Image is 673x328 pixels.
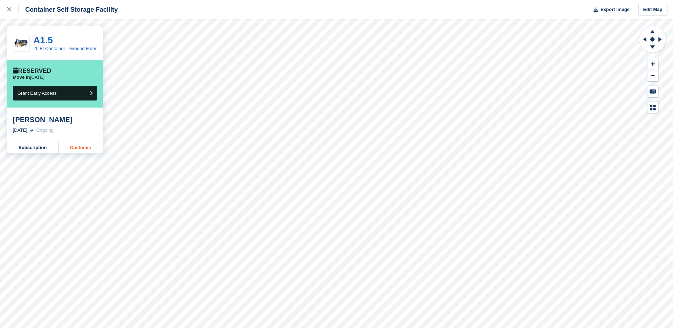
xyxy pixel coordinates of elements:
[7,142,59,153] a: Subscription
[13,86,97,100] button: Grant Early Access
[647,86,658,97] button: Keyboard Shortcuts
[600,6,629,13] span: Export Image
[13,75,44,80] p: [DATE]
[19,5,118,14] div: Container Self Storage Facility
[17,91,57,96] span: Grant Early Access
[647,70,658,82] button: Zoom Out
[13,127,27,134] div: [DATE]
[59,142,103,153] a: Customer
[638,4,667,16] a: Edit Map
[33,35,53,45] a: A1.5
[589,4,630,16] button: Export Image
[30,129,33,132] img: arrow-right-light-icn-cde0832a797a2874e46488d9cf13f60e5c3a73dbe684e267c42b8395dfbc2abf.svg
[13,75,30,80] span: Move in
[13,37,29,50] img: 20-ft-container%20(1).jpg
[13,67,51,75] div: Reserved
[647,102,658,113] button: Map Legend
[647,58,658,70] button: Zoom In
[13,115,97,124] div: [PERSON_NAME]
[36,127,54,134] div: Ongoing
[33,46,96,51] a: 20 Ft Container - Ground Floor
